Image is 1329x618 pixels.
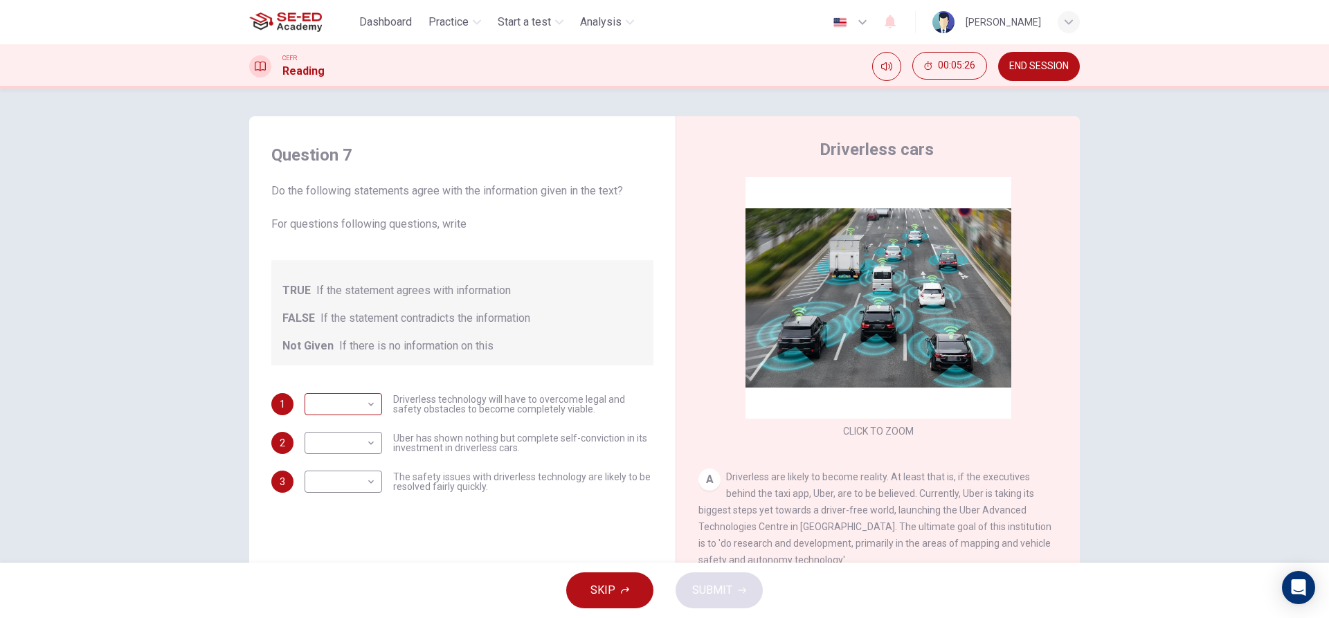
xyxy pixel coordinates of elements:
[280,438,285,448] span: 2
[316,282,511,299] span: If the statement agrees with information
[872,52,901,81] div: Mute
[1009,61,1069,72] span: END SESSION
[282,310,315,327] span: FALSE
[282,63,325,80] h1: Reading
[566,572,653,608] button: SKIP
[359,14,412,30] span: Dashboard
[320,310,530,327] span: If the statement contradicts the information
[1282,571,1315,604] div: Open Intercom Messenger
[282,53,297,63] span: CEFR
[280,399,285,409] span: 1
[271,183,653,233] span: Do the following statements agree with the information given in the text? For questions following...
[282,282,311,299] span: TRUE
[932,11,955,33] img: Profile picture
[966,14,1041,30] div: [PERSON_NAME]
[698,469,721,491] div: A
[354,10,417,35] button: Dashboard
[938,60,975,71] span: 00:05:26
[580,14,622,30] span: Analysis
[339,338,494,354] span: If there is no information on this
[393,394,653,414] span: Driverless technology will have to overcome legal and safety obstacles to become completely viable.
[282,338,334,354] span: Not Given
[428,14,469,30] span: Practice
[271,144,653,166] h4: Question 7
[912,52,987,80] button: 00:05:26
[249,8,322,36] img: SE-ED Academy logo
[393,433,653,453] span: Uber has shown nothing but complete self-conviction in its investment in driverless cars.
[393,472,653,491] span: The safety issues with driverless technology are likely to be resolved fairly quickly.
[498,14,551,30] span: Start a test
[280,477,285,487] span: 3
[912,52,987,81] div: Hide
[590,581,615,600] span: SKIP
[492,10,569,35] button: Start a test
[575,10,640,35] button: Analysis
[998,52,1080,81] button: END SESSION
[698,471,1051,565] span: Driverless are likely to become reality. At least that is, if the executives behind the taxi app,...
[820,138,934,161] h4: Driverless cars
[249,8,354,36] a: SE-ED Academy logo
[831,17,849,28] img: en
[423,10,487,35] button: Practice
